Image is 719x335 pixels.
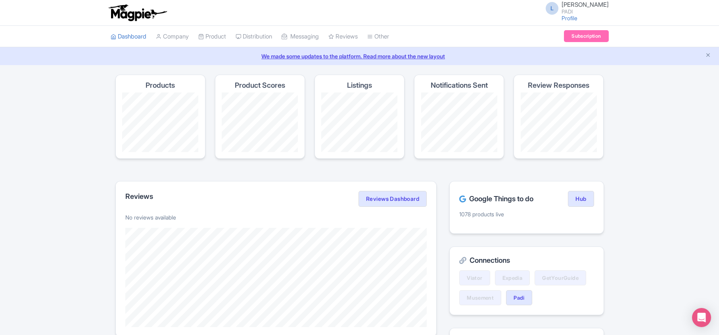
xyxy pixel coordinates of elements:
a: Product [198,26,226,48]
a: Subscription [564,30,608,42]
a: Messaging [282,26,319,48]
p: No reviews available [125,213,427,221]
h2: Google Things to do [459,195,533,203]
h2: Connections [459,256,594,264]
h4: Notifications Sent [431,81,488,89]
a: Hub [568,191,594,207]
a: We made some updates to the platform. Read more about the new layout [5,52,714,60]
a: Expedia [495,270,530,285]
div: Open Intercom Messenger [692,308,711,327]
h4: Listings [347,81,372,89]
a: Musement [459,290,501,305]
a: Viator [459,270,490,285]
span: L [546,2,558,15]
a: L [PERSON_NAME] PADI [541,2,609,14]
a: Padi [506,290,532,305]
a: GetYourGuide [535,270,586,285]
span: [PERSON_NAME] [562,1,609,8]
a: Other [367,26,389,48]
h4: Products [146,81,175,89]
small: PADI [562,9,609,14]
h4: Review Responses [528,81,589,89]
p: 1078 products live [459,210,594,218]
a: Company [156,26,189,48]
img: logo-ab69f6fb50320c5b225c76a69d11143b.png [107,4,168,21]
a: Reviews Dashboard [359,191,427,207]
a: Dashboard [111,26,146,48]
a: Profile [562,15,577,21]
h4: Product Scores [235,81,285,89]
h2: Reviews [125,193,153,200]
a: Reviews [328,26,358,48]
button: Close announcement [705,51,711,60]
a: Distribution [236,26,272,48]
